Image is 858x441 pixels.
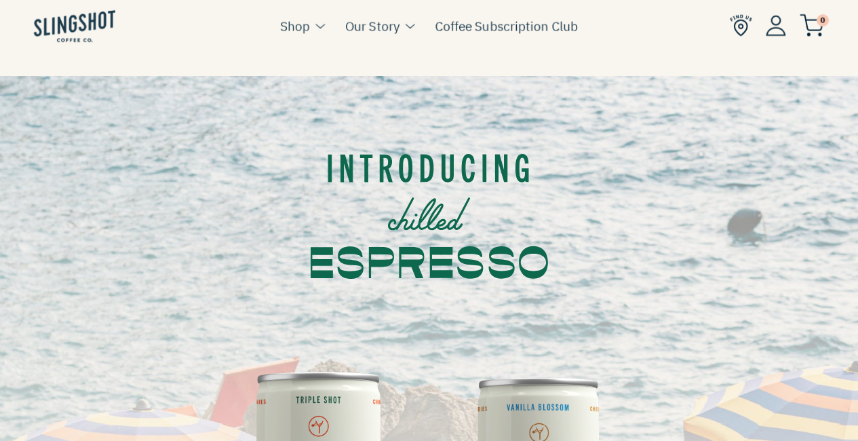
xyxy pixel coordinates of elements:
img: Account [766,15,786,36]
a: Shop [280,16,310,36]
img: Find Us [730,14,752,37]
a: Our Story [345,16,399,36]
img: cart [800,14,824,37]
a: 0 [800,18,824,34]
a: Coffee Subscription Club [435,16,578,36]
span: 0 [817,14,829,26]
img: intro.svg__PID:948df2cb-ef34-4dd7-a140-f54439bfbc6a [311,86,548,330]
